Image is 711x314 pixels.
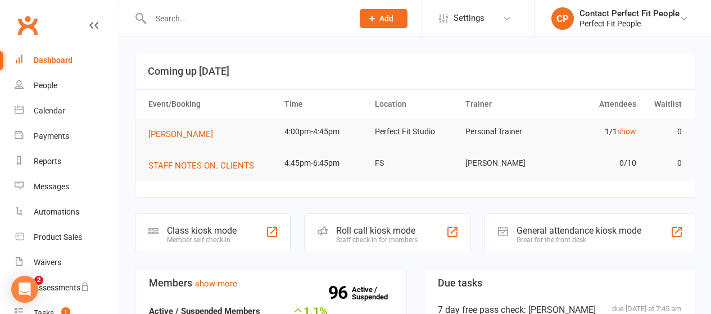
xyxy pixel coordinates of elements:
div: Contact Perfect Fit People [579,8,680,19]
a: 96Active / Suspended [352,277,401,309]
th: Trainer [460,90,551,119]
span: Add [379,14,393,23]
th: Time [279,90,370,119]
div: Automations [34,207,79,216]
div: Waivers [34,258,61,267]
div: Assessments [34,283,89,292]
span: [PERSON_NAME] [148,129,213,139]
td: FS [370,150,460,176]
div: Payments [34,131,69,140]
td: 0/10 [551,150,641,176]
div: People [34,81,57,90]
a: Messages [15,174,119,199]
td: 0 [641,119,687,145]
span: 2 [34,276,43,285]
a: Product Sales [15,225,119,250]
div: Class kiosk mode [167,225,237,236]
div: Product Sales [34,233,82,242]
th: Event/Booking [143,90,279,119]
a: Automations [15,199,119,225]
a: Waivers [15,250,119,275]
td: Personal Trainer [460,119,551,145]
a: show [617,127,636,136]
th: Waitlist [641,90,687,119]
a: Payments [15,124,119,149]
td: 0 [641,150,687,176]
div: Calendar [34,106,65,115]
strong: 96 [328,284,352,301]
a: Calendar [15,98,119,124]
a: People [15,73,119,98]
div: General attendance kiosk mode [517,225,641,236]
td: Perfect Fit Studio [370,119,460,145]
td: 4:00pm-4:45pm [279,119,370,145]
div: Reports [34,157,61,166]
input: Search... [147,11,345,26]
div: CP [551,7,574,30]
th: Location [370,90,460,119]
td: 1/1 [551,119,641,145]
a: Assessments [15,275,119,301]
th: Attendees [551,90,641,119]
td: 4:45pm-6:45pm [279,150,370,176]
a: Dashboard [15,48,119,73]
div: Staff check-in for members [336,236,418,244]
span: Settings [454,6,484,31]
div: Dashboard [34,56,73,65]
td: [PERSON_NAME] [460,150,551,176]
button: Add [360,9,407,28]
h3: Due tasks [438,277,682,289]
div: Member self check-in [167,236,237,244]
a: show more [195,279,237,289]
a: Reports [15,149,119,174]
div: Roll call kiosk mode [336,225,418,236]
div: Open Intercom Messenger [11,276,38,303]
button: [PERSON_NAME] [148,128,221,141]
div: Perfect Fit People [579,19,680,29]
h3: Members [149,277,393,289]
div: Great for the front desk [517,236,641,244]
span: STAFF NOTES ON. CLIENTS [148,161,254,171]
h3: Coming up [DATE] [148,66,682,77]
button: STAFF NOTES ON. CLIENTS [148,159,262,172]
div: Messages [34,182,69,191]
a: Clubworx [13,11,42,39]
